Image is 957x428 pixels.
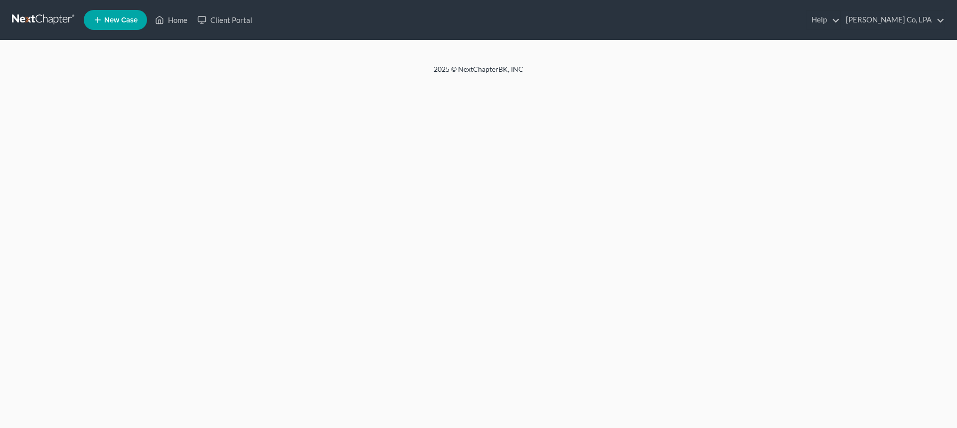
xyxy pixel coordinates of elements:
[84,10,147,30] new-legal-case-button: New Case
[150,11,192,29] a: Home
[194,64,763,82] div: 2025 © NextChapterBK, INC
[192,11,257,29] a: Client Portal
[841,11,945,29] a: [PERSON_NAME] Co, LPA
[806,11,840,29] a: Help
